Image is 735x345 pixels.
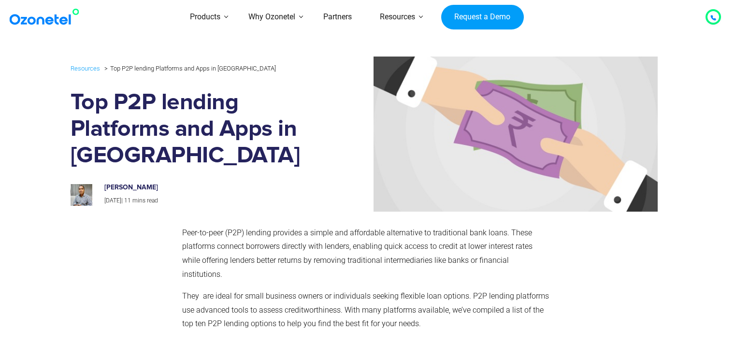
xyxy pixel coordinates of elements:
[104,184,308,192] h6: [PERSON_NAME]
[71,89,318,169] h1: Top P2P lending Platforms and Apps in [GEOGRAPHIC_DATA]
[124,197,131,204] span: 11
[71,184,92,206] img: prashanth-kancherla_avatar-200x200.jpeg
[104,197,121,204] span: [DATE]
[71,63,100,74] a: Resources
[104,196,308,206] p: |
[441,5,524,30] a: Request a Demo
[325,57,658,211] img: peer-to-peer lending platforms
[182,228,533,279] span: Peer-to-peer (P2P) lending provides a simple and affordable alternative to traditional bank loans...
[182,291,549,329] span: They are ideal for small business owners or individuals seeking flexible loan options. P2P lendin...
[102,62,276,74] li: Top P2P lending Platforms and Apps in [GEOGRAPHIC_DATA]
[132,197,158,204] span: mins read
